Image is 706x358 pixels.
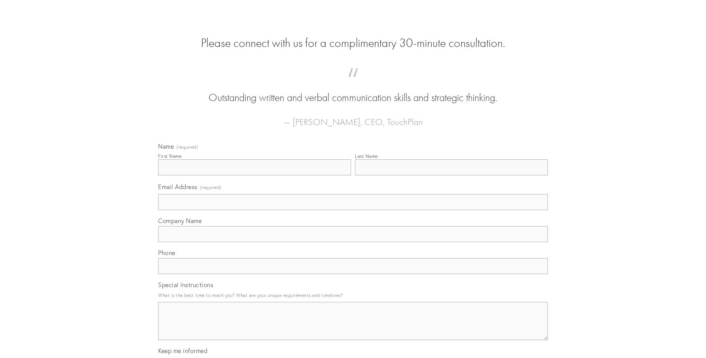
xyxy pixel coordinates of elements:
span: (required) [176,145,198,149]
span: Special Instructions [158,281,213,289]
span: Email Address [158,183,198,191]
figcaption: — [PERSON_NAME], CEO, TouchPlan [170,105,536,130]
span: Phone [158,249,175,257]
span: Keep me informed [158,347,207,355]
h2: Please connect with us for a complimentary 30-minute consultation. [158,36,548,50]
blockquote: Outstanding written and verbal communication skills and strategic thinking. [170,75,536,105]
span: (required) [200,182,222,193]
span: “ [170,75,536,90]
p: What is the best time to reach you? What are your unique requirements and timelines? [158,290,548,300]
span: Name [158,143,174,150]
div: First Name [158,153,181,159]
span: Company Name [158,217,202,225]
div: Last Name [355,153,378,159]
